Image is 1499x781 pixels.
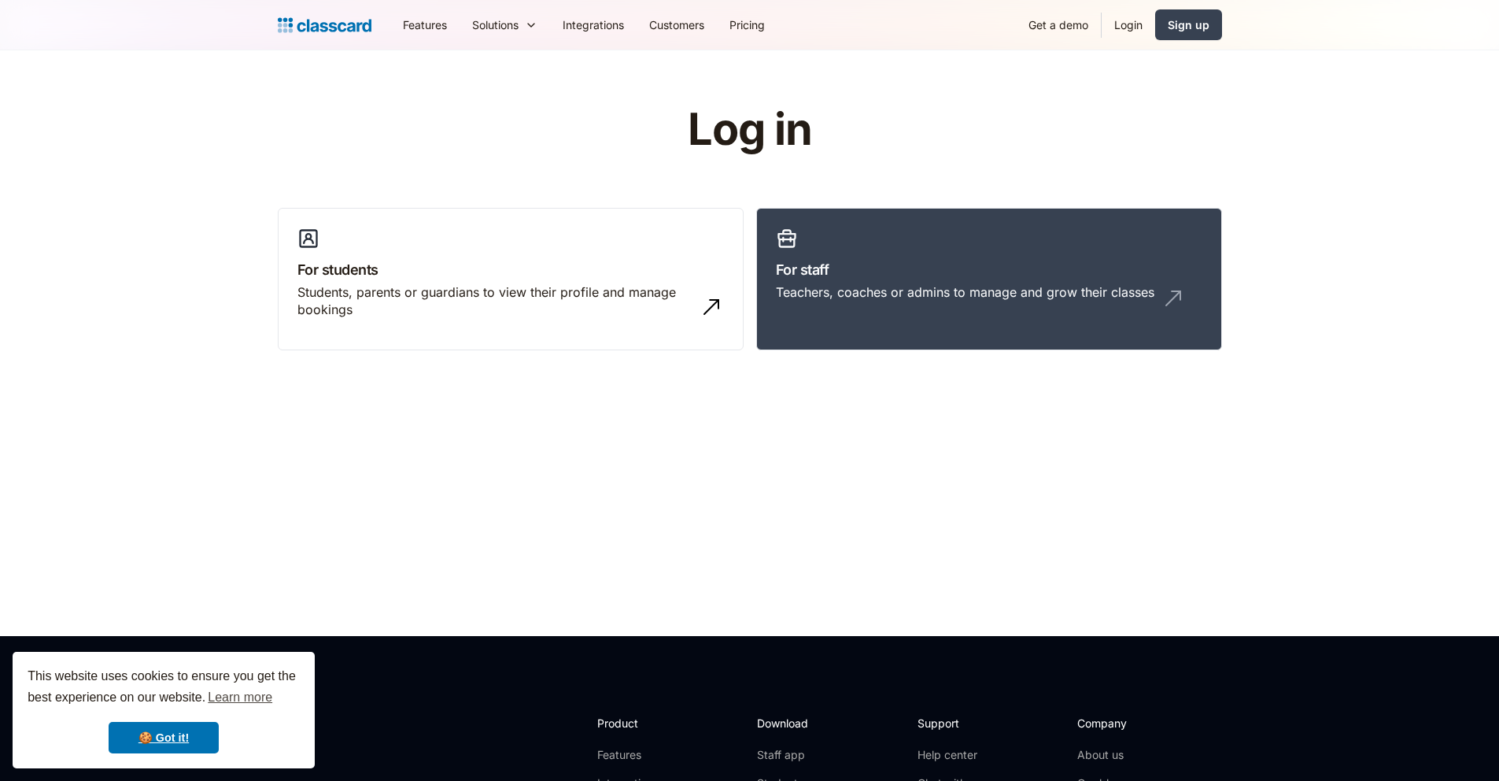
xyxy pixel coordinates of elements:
[460,7,550,43] div: Solutions
[776,283,1154,301] div: Teachers, coaches or admins to manage and grow their classes
[1168,17,1209,33] div: Sign up
[297,283,692,319] div: Students, parents or guardians to view their profile and manage bookings
[1155,9,1222,40] a: Sign up
[597,747,681,763] a: Features
[757,715,821,731] h2: Download
[757,747,821,763] a: Staff app
[500,105,999,154] h1: Log in
[28,667,300,709] span: This website uses cookies to ensure you get the best experience on our website.
[472,17,519,33] div: Solutions
[776,259,1202,280] h3: For staff
[205,686,275,709] a: learn more about cookies
[390,7,460,43] a: Features
[13,652,315,768] div: cookieconsent
[597,715,681,731] h2: Product
[278,208,744,351] a: For studentsStudents, parents or guardians to view their profile and manage bookings
[917,715,981,731] h2: Support
[297,259,724,280] h3: For students
[109,722,219,753] a: dismiss cookie message
[1077,715,1182,731] h2: Company
[550,7,637,43] a: Integrations
[917,747,981,763] a: Help center
[278,14,371,36] a: home
[1102,7,1155,43] a: Login
[637,7,717,43] a: Customers
[756,208,1222,351] a: For staffTeachers, coaches or admins to manage and grow their classes
[717,7,777,43] a: Pricing
[1077,747,1182,763] a: About us
[1016,7,1101,43] a: Get a demo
